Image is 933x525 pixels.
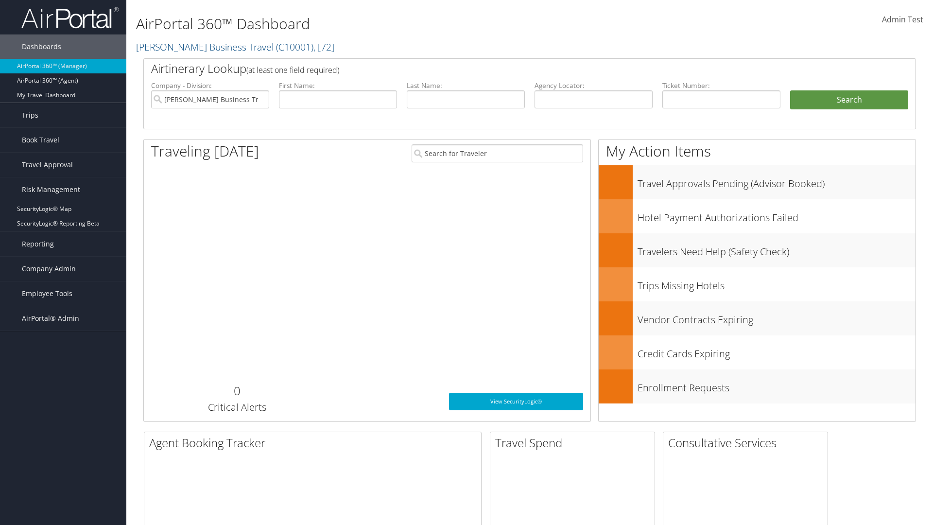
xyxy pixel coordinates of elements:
span: Risk Management [22,177,80,202]
h1: Traveling [DATE] [151,141,259,161]
a: Credit Cards Expiring [599,335,916,369]
h2: Airtinerary Lookup [151,60,844,77]
img: airportal-logo.png [21,6,119,29]
span: , [ 72 ] [313,40,334,53]
h2: Agent Booking Tracker [149,435,481,451]
a: Admin Test [882,5,923,35]
span: (at least one field required) [246,65,339,75]
h3: Enrollment Requests [638,376,916,395]
label: Company - Division: [151,81,269,90]
label: Ticket Number: [662,81,780,90]
label: Agency Locator: [535,81,653,90]
h3: Vendor Contracts Expiring [638,308,916,327]
h1: My Action Items [599,141,916,161]
h2: 0 [151,383,323,399]
span: Trips [22,103,38,127]
span: Travel Approval [22,153,73,177]
h2: Consultative Services [668,435,828,451]
h1: AirPortal 360™ Dashboard [136,14,661,34]
a: Travelers Need Help (Safety Check) [599,233,916,267]
button: Search [790,90,908,110]
a: Trips Missing Hotels [599,267,916,301]
span: AirPortal® Admin [22,306,79,331]
h2: Travel Spend [495,435,655,451]
h3: Trips Missing Hotels [638,274,916,293]
h3: Credit Cards Expiring [638,342,916,361]
span: ( C10001 ) [276,40,313,53]
a: Hotel Payment Authorizations Failed [599,199,916,233]
label: First Name: [279,81,397,90]
span: Dashboards [22,35,61,59]
span: Company Admin [22,257,76,281]
label: Last Name: [407,81,525,90]
a: Travel Approvals Pending (Advisor Booked) [599,165,916,199]
span: Book Travel [22,128,59,152]
h3: Critical Alerts [151,401,323,414]
h3: Hotel Payment Authorizations Failed [638,206,916,225]
input: Search for Traveler [412,144,583,162]
span: Admin Test [882,14,923,25]
h3: Travelers Need Help (Safety Check) [638,240,916,259]
h3: Travel Approvals Pending (Advisor Booked) [638,172,916,191]
a: [PERSON_NAME] Business Travel [136,40,334,53]
span: Employee Tools [22,281,72,306]
span: Reporting [22,232,54,256]
a: Enrollment Requests [599,369,916,403]
a: View SecurityLogic® [449,393,583,410]
a: Vendor Contracts Expiring [599,301,916,335]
